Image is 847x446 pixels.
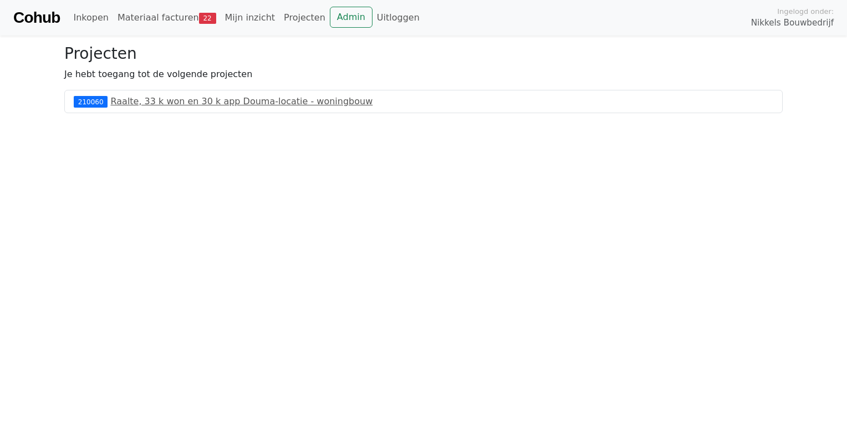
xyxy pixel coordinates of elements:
[279,7,330,29] a: Projecten
[330,7,373,28] a: Admin
[13,4,60,31] a: Cohub
[64,44,783,63] h3: Projecten
[373,7,424,29] a: Uitloggen
[221,7,280,29] a: Mijn inzicht
[751,17,834,29] span: Nikkels Bouwbedrijf
[777,6,834,17] span: Ingelogd onder:
[69,7,113,29] a: Inkopen
[113,7,221,29] a: Materiaal facturen22
[64,68,783,81] p: Je hebt toegang tot de volgende projecten
[111,96,373,107] a: Raalte, 33 k won en 30 k app Douma-locatie - woningbouw
[74,96,108,107] div: 210060
[199,13,216,24] span: 22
